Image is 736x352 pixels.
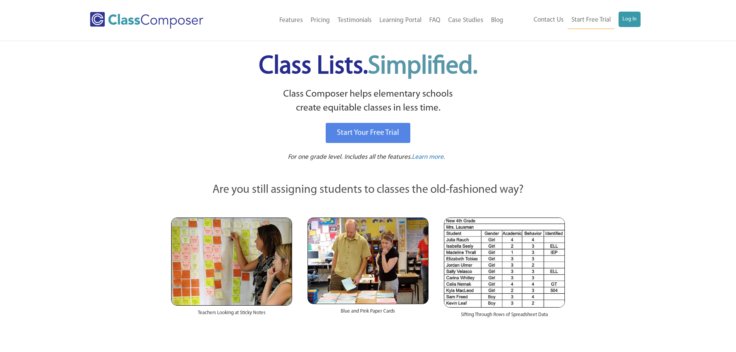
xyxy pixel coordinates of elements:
div: Teachers Looking at Sticky Notes [171,306,292,324]
span: For one grade level. Includes all the features. [288,154,412,160]
p: Class Composer helps elementary schools create equitable classes in less time. [170,87,566,116]
p: Are you still assigning students to classes the old-fashioned way? [171,182,565,199]
nav: Header Menu [507,12,641,29]
a: Contact Us [530,12,568,29]
a: Case Studies [444,12,487,29]
a: Learning Portal [376,12,425,29]
span: Start Your Free Trial [337,129,399,137]
a: Pricing [307,12,334,29]
a: Testimonials [334,12,376,29]
img: Teachers Looking at Sticky Notes [171,218,292,306]
a: Blog [487,12,507,29]
span: Learn more. [412,154,445,160]
img: Blue and Pink Paper Cards [308,218,428,304]
a: Start Your Free Trial [326,123,410,143]
img: Class Composer [90,12,203,29]
a: Start Free Trial [568,12,615,29]
nav: Header Menu [235,12,507,29]
a: Features [275,12,307,29]
div: Blue and Pink Paper Cards [308,304,428,323]
a: Log In [619,12,641,27]
div: Sifting Through Rows of Spreadsheet Data [444,308,565,326]
a: FAQ [425,12,444,29]
img: Spreadsheets [444,218,565,308]
a: Learn more. [412,153,445,162]
span: Class Lists. [259,54,478,79]
span: Simplified. [368,54,478,79]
